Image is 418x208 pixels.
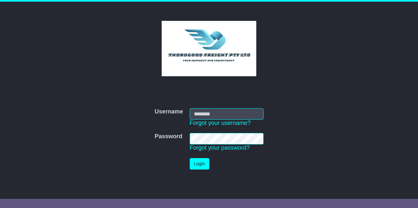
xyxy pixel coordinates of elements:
[154,133,182,140] label: Password
[162,21,257,76] img: Thorogood Freight Pty Ltd
[190,144,250,151] a: Forgot your password?
[154,108,183,115] label: Username
[190,158,209,170] button: Login
[190,120,251,126] a: Forgot your username?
